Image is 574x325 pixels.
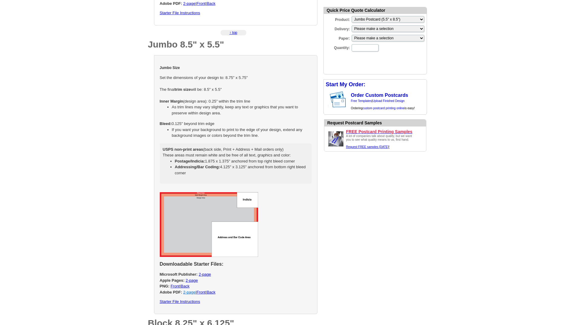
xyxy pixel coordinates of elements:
[324,90,329,110] img: background image for postcard
[329,90,350,110] img: post card showing stamp and address area
[327,120,426,126] div: Request Postcard Samples
[324,15,351,22] label: Product:
[175,158,309,164] li: 1.875 x 1.375" anchored from top right bleed corner
[362,107,404,110] a: custom postcard printing online
[351,93,408,98] a: Order Custom Postcards
[185,278,198,283] a: 2-page
[327,130,345,148] img: Upload a design ready to be printed
[160,121,172,126] strong: Bleed:
[199,272,211,277] a: 2-page
[175,87,191,92] strong: trim size
[172,104,312,116] li: As trim lines may vary slightly, keep any text or graphics that you want to preserve within desig...
[160,278,185,283] strong: Apple Pages:
[372,99,405,103] a: Upload Finished Design
[351,99,415,110] span: | Ordering is easy!
[207,1,215,6] a: Back
[324,34,351,41] label: Paper:
[160,192,258,257] img: jumbo postcard starter files
[172,127,312,139] li: If you want your background to print to the edge of your design, extend any background images or ...
[346,134,416,149] div: A lot of companies talk about quality, but we want you to see what quality means to us, first hand.
[183,290,195,294] a: 2-page
[159,61,312,188] td: Set the dimensions of your design to: 8.75" x 5.75" The final will be: 8.5" x 5.5" (design area):...
[175,164,309,176] li: 4.125" x 3.125" anchored from bottom right bleed corner
[324,44,351,51] label: Quantity:
[183,1,195,6] a: 2-page
[181,284,189,288] a: Back
[175,159,205,163] strong: Postage/Indicia:
[160,99,183,103] strong: Inner Margin
[324,25,351,32] label: Delivery:
[324,80,427,90] div: Start My Order:
[351,99,372,103] a: Free Templates
[229,31,237,35] a: ↑ top
[207,290,215,294] a: Back
[160,261,224,267] strong: Downloadable Starter Files:
[160,299,200,304] a: Starter File Instructions
[160,66,312,70] h4: Jumbo Size
[160,290,182,294] strong: Adobe PDF:
[160,1,182,6] strong: Adobe PDF:
[324,7,427,14] div: Quick Price Quote Calculator
[160,143,312,184] div: (back side, Print + Address + Mail orders only) These areas must remain white and be free of all ...
[160,284,170,288] strong: PNG:
[196,1,205,6] a: Front
[148,40,317,49] h1: Jumbo 8.5" x 5.5"
[346,145,390,149] a: Request FREE samples [DATE]!
[160,272,198,277] strong: Microsoft Publisher:
[171,284,180,288] a: Front
[160,11,200,15] a: Starter File Instructions
[163,147,203,152] strong: USPS non-print areas
[175,165,220,169] strong: Addressing/Bar Coding:
[160,271,312,295] p: | | |
[346,129,424,134] a: FREE Postcard Printing Samples
[196,290,205,294] a: Front
[453,184,574,325] iframe: LiveChat chat widget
